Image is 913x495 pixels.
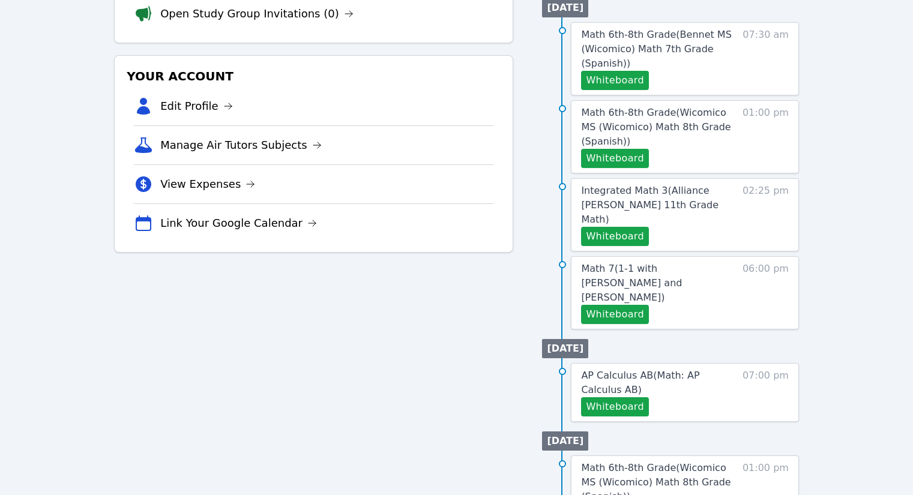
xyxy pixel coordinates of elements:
[581,184,737,227] a: Integrated Math 3(Alliance [PERSON_NAME] 11th Grade Math)
[581,370,699,395] span: AP Calculus AB ( Math: AP Calculus AB )
[581,29,731,69] span: Math 6th-8th Grade ( Bennet MS (Wicomico) Math 7th Grade (Spanish) )
[160,98,233,115] a: Edit Profile
[581,263,682,303] span: Math 7 ( 1-1 with [PERSON_NAME] and [PERSON_NAME] )
[743,106,789,168] span: 01:00 pm
[160,137,322,154] a: Manage Air Tutors Subjects
[581,71,649,90] button: Whiteboard
[160,176,255,193] a: View Expenses
[581,227,649,246] button: Whiteboard
[124,65,503,87] h3: Your Account
[581,28,737,71] a: Math 6th-8th Grade(Bennet MS (Wicomico) Math 7th Grade (Spanish))
[160,215,317,232] a: Link Your Google Calendar
[743,28,789,90] span: 07:30 am
[581,305,649,324] button: Whiteboard
[581,106,737,149] a: Math 6th-8th Grade(Wicomico MS (Wicomico) Math 8th Grade (Spanish))
[581,262,737,305] a: Math 7(1-1 with [PERSON_NAME] and [PERSON_NAME])
[581,368,737,397] a: AP Calculus AB(Math: AP Calculus AB)
[542,339,588,358] li: [DATE]
[743,184,789,246] span: 02:25 pm
[743,262,789,324] span: 06:00 pm
[542,431,588,451] li: [DATE]
[581,107,731,147] span: Math 6th-8th Grade ( Wicomico MS (Wicomico) Math 8th Grade (Spanish) )
[160,5,354,22] a: Open Study Group Invitations (0)
[581,185,719,225] span: Integrated Math 3 ( Alliance [PERSON_NAME] 11th Grade Math )
[581,149,649,168] button: Whiteboard
[581,397,649,416] button: Whiteboard
[743,368,789,416] span: 07:00 pm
